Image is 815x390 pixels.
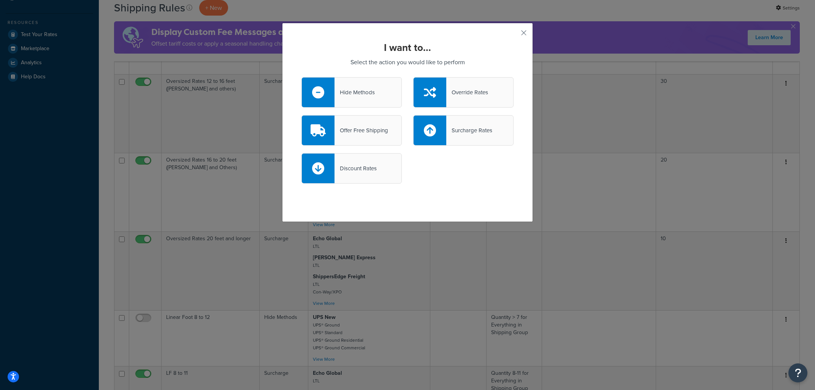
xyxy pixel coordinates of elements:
[335,163,377,174] div: Discount Rates
[335,125,388,136] div: Offer Free Shipping
[788,363,807,382] button: Open Resource Center
[301,57,514,68] p: Select the action you would like to perform
[335,87,375,98] div: Hide Methods
[384,40,431,55] strong: I want to...
[446,125,492,136] div: Surcharge Rates
[446,87,488,98] div: Override Rates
